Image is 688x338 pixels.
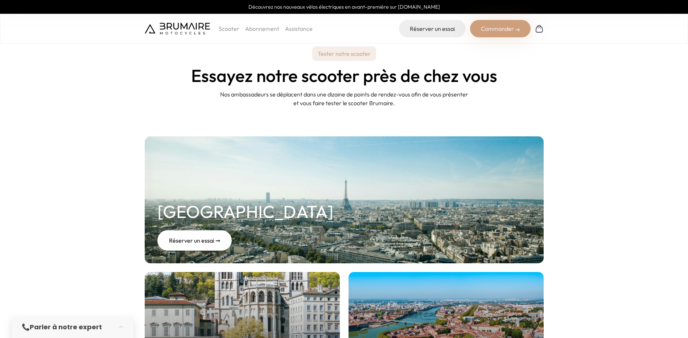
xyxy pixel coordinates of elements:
[191,67,497,84] h1: Essayez notre scooter près de chez vous
[515,28,520,32] img: right-arrow-2.png
[145,23,210,34] img: Brumaire Motocycles
[399,20,466,37] a: Réserver un essai
[470,20,531,37] div: Commander
[157,230,232,251] div: Réserver un essai ➞
[312,46,376,61] p: Tester notre scooter
[285,25,313,32] a: Assistance
[145,136,544,263] a: [GEOGRAPHIC_DATA] Réserver un essai ➞
[157,198,333,224] h2: [GEOGRAPHIC_DATA]
[217,90,471,107] p: Nos ambassadeurs se déplacent dans une dizaine de points de rendez-vous afin de vous présenter et...
[219,24,239,33] p: Scooter
[245,25,279,32] a: Abonnement
[535,24,544,33] img: Panier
